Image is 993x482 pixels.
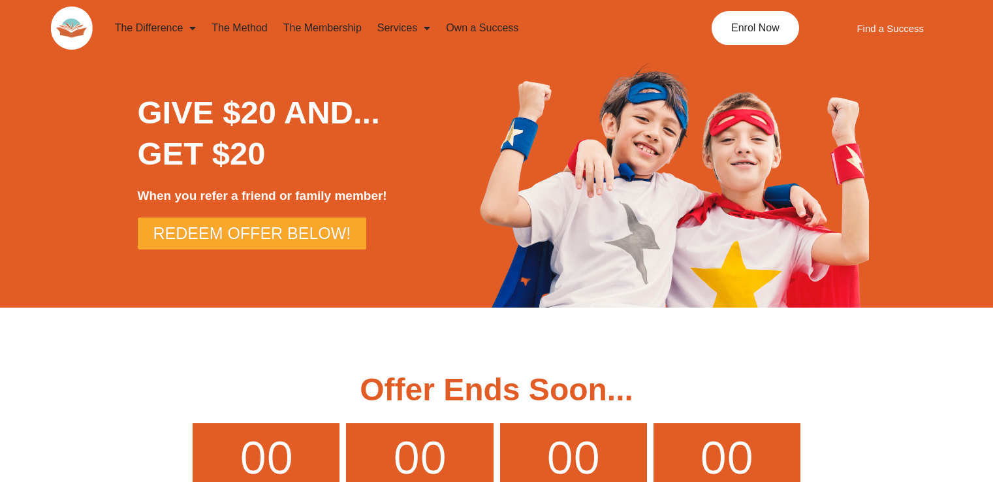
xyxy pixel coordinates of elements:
[153,225,351,242] span: REDEEM OFFER BELOW!
[276,13,370,43] a: The Membership
[837,10,943,46] a: Find a Success
[438,13,526,43] a: Own a Success
[500,436,647,481] span: 00
[654,436,800,481] span: 00
[107,13,659,43] nav: Menu
[346,436,493,481] span: 00
[107,13,204,43] a: The Difference
[138,188,490,204] h2: When you refer a friend or family member!
[193,436,339,481] span: 00
[204,13,275,43] a: The Method
[138,217,367,249] a: REDEEM OFFER BELOW!
[857,24,924,33] span: Find a Success
[731,23,780,33] span: Enrol Now
[710,10,800,46] a: Enrol Now
[370,13,438,43] a: Services
[7,370,986,410] h2: Offer Ends Soon...
[138,92,490,175] h2: GIVE $20 AND... GET $20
